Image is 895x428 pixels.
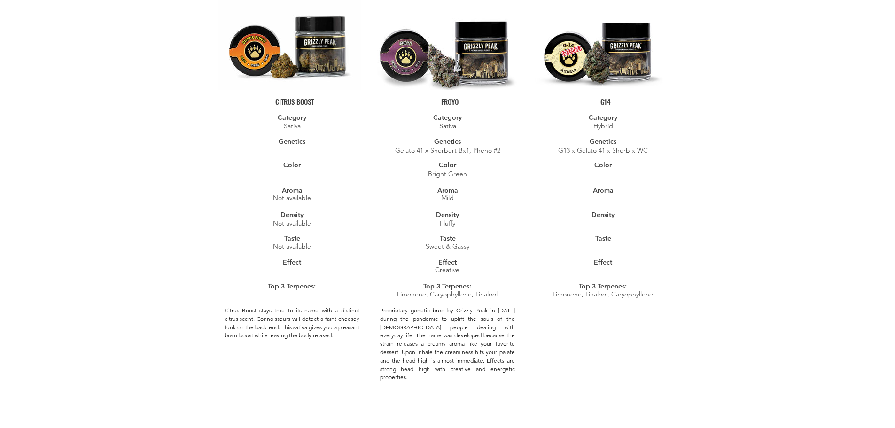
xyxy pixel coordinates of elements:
[435,265,459,274] span: Creative
[594,258,612,266] span: Effect
[595,234,611,242] span: Taste
[594,161,612,169] span: Color
[436,210,459,219] span: Density
[600,96,611,107] span: G14
[275,96,314,107] span: CITRUS BOOST
[590,137,616,146] span: Genetics
[593,122,613,130] span: Hybrid
[278,113,306,122] span: Category
[397,290,498,298] span: Limonene, Caryophyllene, Linalool
[593,186,614,195] span: Aroma
[426,242,469,250] span: Sweet & Gassy
[284,122,301,130] span: Sativa
[434,137,461,146] span: Genetics
[280,210,304,219] span: Density
[441,194,454,202] span: Mild
[423,282,471,290] span: Top 3 Terpenes:
[282,186,303,195] span: Aroma
[441,96,459,107] span: FROYO
[395,146,500,155] span: Gelato 41 x Sherbert Bx1, Pheno #2
[591,210,615,219] span: Density
[284,234,300,242] span: Taste
[553,290,653,298] span: Limonene, Linalool, Caryophyllene
[225,307,359,339] span: Citrus Boost stays true to its name with a distinct citrus scent. Connoisseurs will detect a fain...
[440,219,455,227] span: Fluffy
[438,258,457,266] span: Effect
[589,113,617,122] span: Category
[273,194,311,202] span: Not available
[283,161,301,169] span: Color
[273,219,311,227] span: Not available
[433,113,462,122] span: Category
[380,307,515,381] span: Proprietary genetic bred by Grizzly Peak in [DATE] during the pandemic to uplift the souls of the...
[273,242,311,250] span: Not available
[279,137,305,146] span: Genetics
[439,122,456,130] span: Sativa
[439,161,456,169] span: Color
[440,234,456,242] span: Taste
[268,282,316,290] span: Top 3 Terpenes:
[558,146,648,155] span: G13 x Gelato 41 x Sherb x WC
[579,282,627,290] span: Top 3 Terpenes:
[283,258,301,266] span: Effect
[428,170,467,178] span: Bright Green
[437,186,458,195] span: Aroma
